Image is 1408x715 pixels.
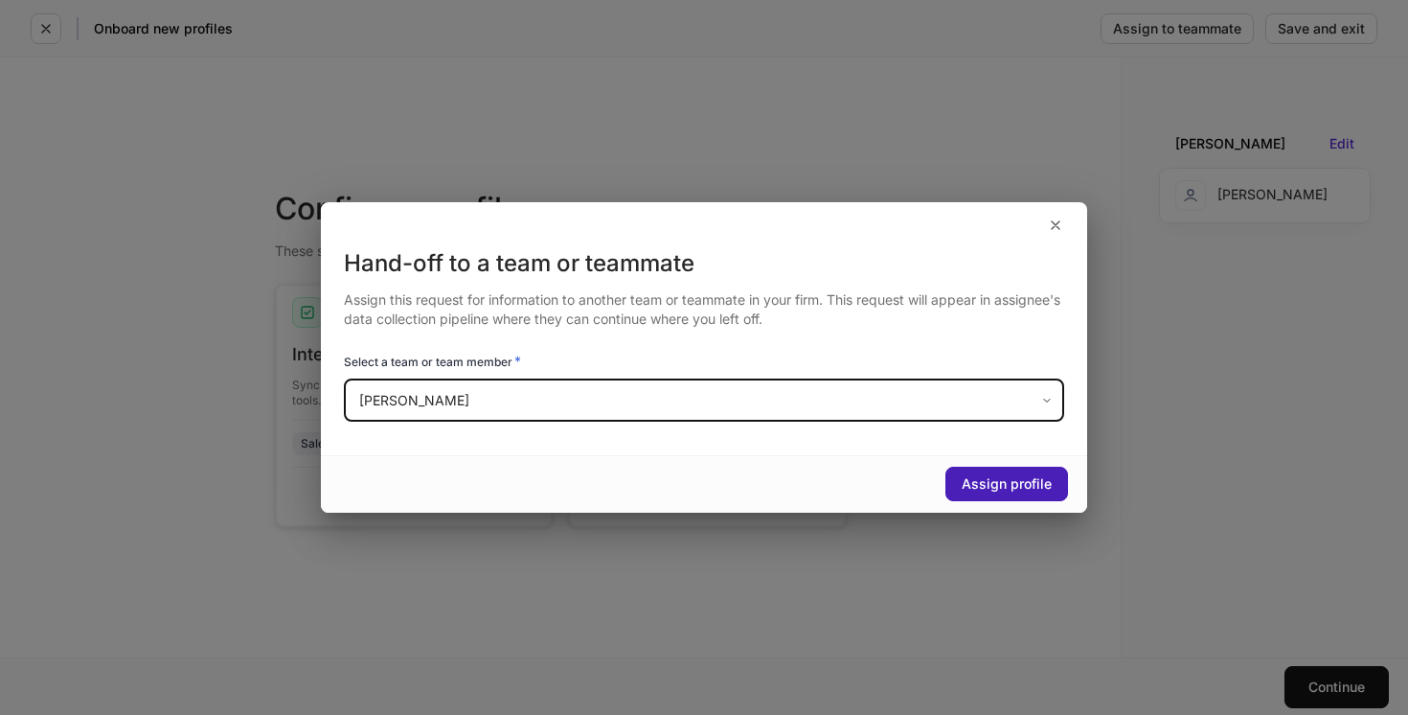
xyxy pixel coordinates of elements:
[344,352,521,371] h6: Select a team or team member
[945,467,1068,501] button: Assign profile
[962,477,1052,491] div: Assign profile
[344,380,1063,422] div: [PERSON_NAME]
[344,248,1064,279] div: Hand-off to a team or teammate
[344,279,1064,329] div: Assign this request for information to another team or teammate in your firm. This request will a...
